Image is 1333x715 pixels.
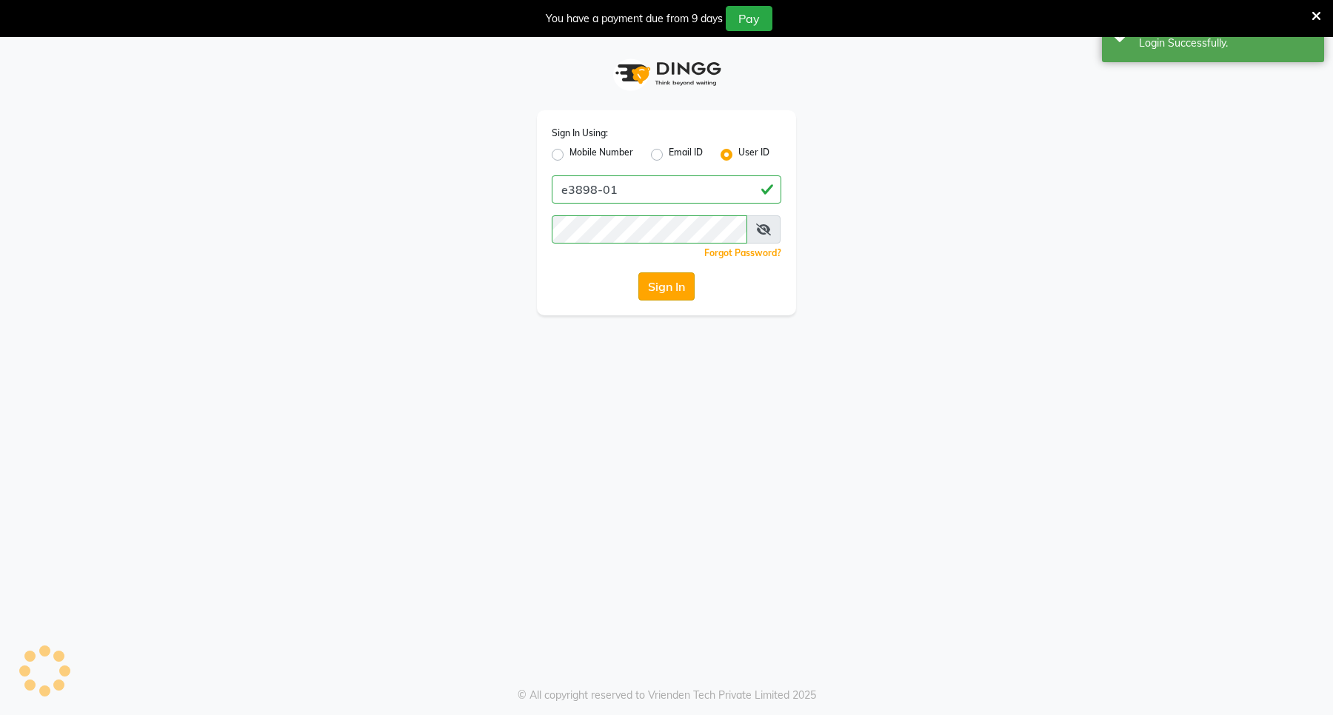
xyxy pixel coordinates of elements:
[546,11,723,27] div: You have a payment due from 9 days
[552,215,747,244] input: Username
[552,127,608,140] label: Sign In Using:
[738,146,769,164] label: User ID
[607,52,726,95] img: logo1.svg
[569,146,633,164] label: Mobile Number
[669,146,703,164] label: Email ID
[726,6,772,31] button: Pay
[638,272,695,301] button: Sign In
[704,247,781,258] a: Forgot Password?
[552,175,781,204] input: Username
[1139,36,1313,51] div: Login Successfully.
